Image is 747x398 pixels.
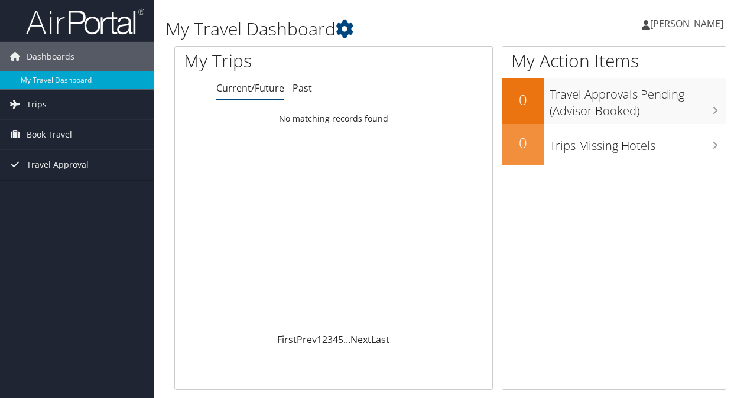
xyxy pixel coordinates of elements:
[27,150,89,180] span: Travel Approval
[338,333,343,346] a: 5
[322,333,327,346] a: 2
[297,333,317,346] a: Prev
[293,81,312,94] a: Past
[317,333,322,346] a: 1
[502,78,726,123] a: 0Travel Approvals Pending (Advisor Booked)
[184,48,351,73] h1: My Trips
[327,333,333,346] a: 3
[165,17,545,41] h1: My Travel Dashboard
[350,333,371,346] a: Next
[650,17,723,30] span: [PERSON_NAME]
[642,6,735,41] a: [PERSON_NAME]
[27,90,47,119] span: Trips
[502,48,726,73] h1: My Action Items
[550,80,726,119] h3: Travel Approvals Pending (Advisor Booked)
[27,42,74,71] span: Dashboards
[277,333,297,346] a: First
[502,90,544,110] h2: 0
[27,120,72,149] span: Book Travel
[550,132,726,154] h3: Trips Missing Hotels
[333,333,338,346] a: 4
[26,8,144,35] img: airportal-logo.png
[175,108,492,129] td: No matching records found
[502,124,726,165] a: 0Trips Missing Hotels
[371,333,389,346] a: Last
[343,333,350,346] span: …
[216,81,284,94] a: Current/Future
[502,133,544,153] h2: 0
